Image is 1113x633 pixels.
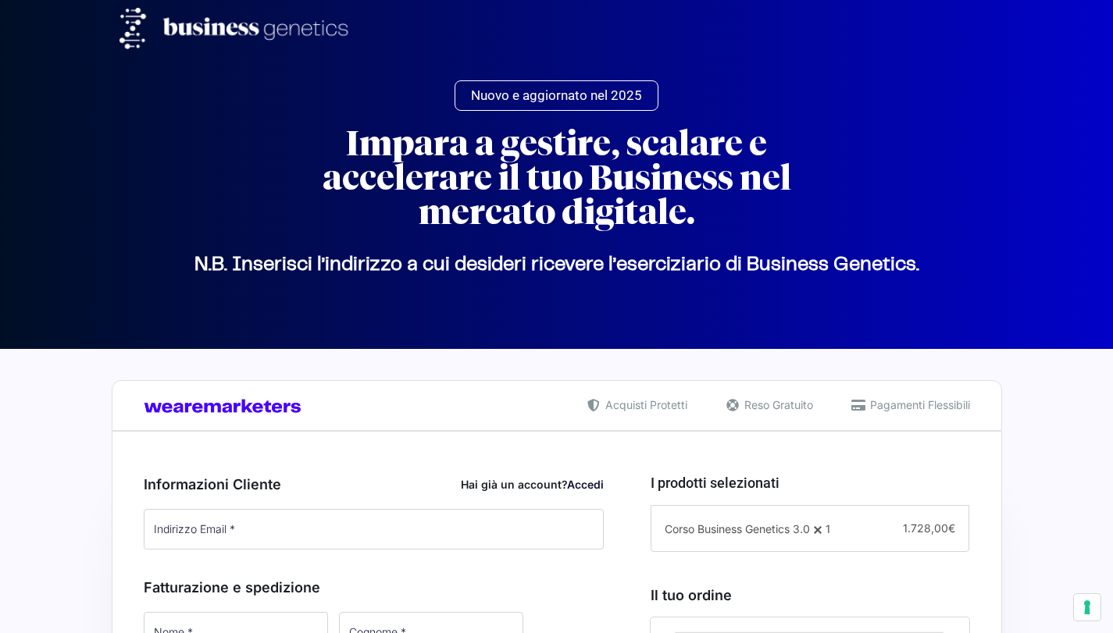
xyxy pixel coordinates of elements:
h3: Informazioni Cliente [144,474,605,495]
span: Acquisti Protetti [601,397,687,413]
div: Hai già un account? [461,476,604,493]
span: Nuovo e aggiornato nel 2025 [471,89,642,102]
span: € [948,521,955,535]
span: Reso Gratuito [740,397,813,413]
p: N.B. Inserisci l’indirizzo a cui desideri ricevere l’eserciziario di Business Genetics. [120,265,994,265]
button: Le tue preferenze relative al consenso per le tecnologie di tracciamento [1074,594,1101,621]
h2: Impara a gestire, scalare e accelerare il tuo Business nel mercato digitale. [276,126,838,229]
span: 1.728,00 [903,521,955,535]
span: Pagamenti Flessibili [866,397,970,413]
input: Indirizzo Email * [144,509,605,549]
h3: Fatturazione e spedizione [144,577,605,598]
h3: I prodotti selezionati [651,472,969,493]
iframe: Customerly Messenger Launcher [12,572,59,619]
h3: Il tuo ordine [651,585,969,606]
a: Accedi [567,478,604,491]
a: Nuovo e aggiornato nel 2025 [455,80,658,111]
span: 1 [826,522,830,535]
span: Corso Business Genetics 3.0 [665,522,810,535]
